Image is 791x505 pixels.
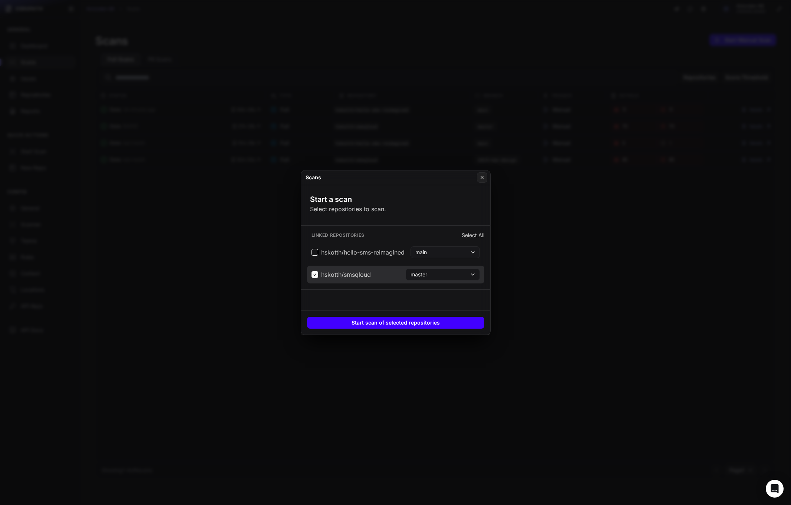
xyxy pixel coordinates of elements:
div: Open Intercom Messenger [766,480,784,498]
span: hskotth/smsqloud [321,270,371,279]
button: master [406,269,480,280]
button: Start scan of selected repositories [307,317,484,329]
p: Linked repositories [307,232,365,238]
p: Select repositories to scan. [310,205,386,213]
button: hskotth/smsqloud master [307,266,484,283]
span: master [411,271,427,278]
span: hskotth/hello-sms-reimagined [321,248,405,257]
span: main [415,249,427,256]
button: hskotth/hello-sms-reimagined main [307,243,484,261]
button: Select All [462,232,484,239]
h3: Start a scan [310,194,386,205]
h4: Scans [306,174,321,181]
button: main [411,246,480,258]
